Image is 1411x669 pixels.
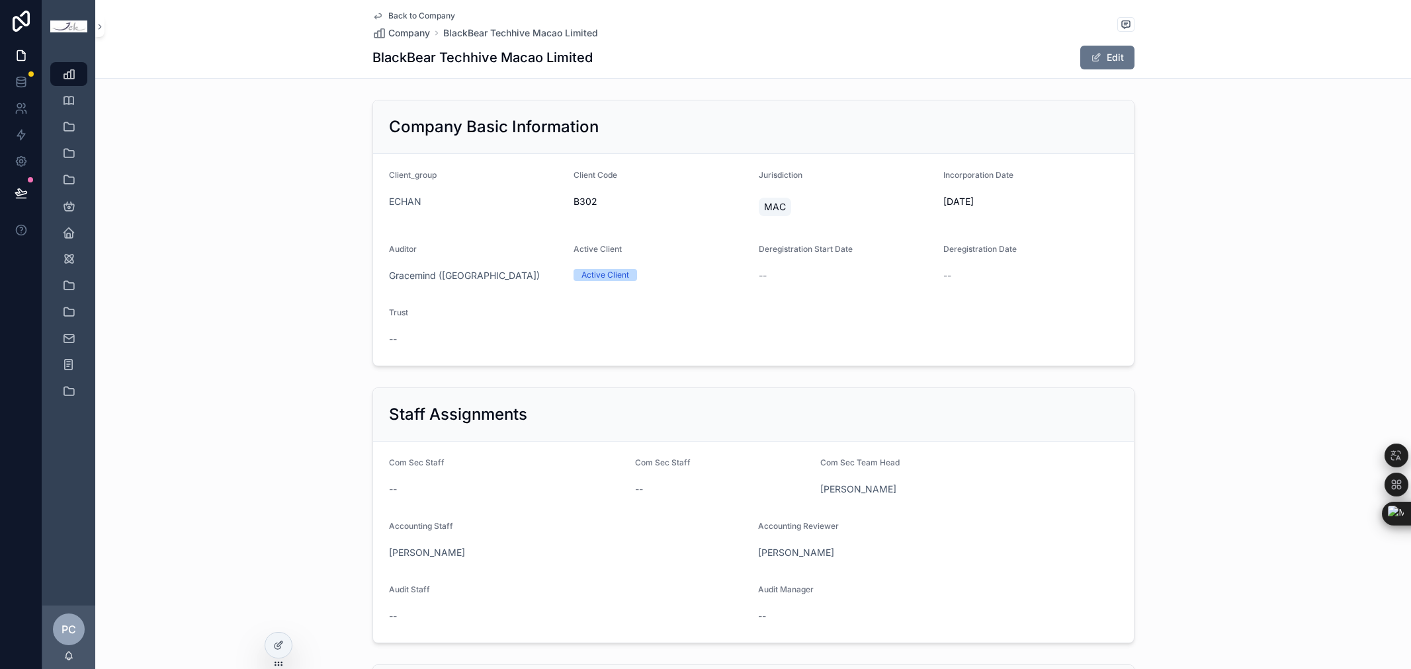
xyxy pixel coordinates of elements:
[943,244,1017,254] span: Deregistration Date
[372,26,430,40] a: Company
[574,170,617,180] span: Client Code
[443,26,598,40] a: BlackBear Techhive Macao Limited
[389,610,397,623] span: --
[389,244,417,254] span: Auditor
[388,26,430,40] span: Company
[389,307,408,317] span: Trust
[758,546,834,559] a: [PERSON_NAME]
[764,200,786,214] span: MAC
[42,53,95,420] div: scrollable content
[389,269,540,282] a: Gracemind ([GEOGRAPHIC_DATA])
[389,404,527,425] h2: Staff Assignments
[389,333,397,346] span: --
[389,170,437,180] span: Client_group
[389,195,421,208] a: ECHAN
[389,483,397,496] span: --
[943,269,951,282] span: --
[943,170,1013,180] span: Incorporation Date
[574,244,622,254] span: Active Client
[758,584,814,594] span: Audit Manager
[389,584,430,594] span: Audit Staff
[50,20,87,33] img: App logo
[759,269,767,282] span: --
[388,11,455,21] span: Back to Company
[62,621,76,637] span: PC
[389,116,599,138] h2: Company Basic Information
[758,521,839,531] span: Accounting Reviewer
[635,457,691,467] span: Com Sec Staff
[635,483,643,496] span: --
[758,610,766,623] span: --
[820,457,900,467] span: Com Sec Team Head
[759,170,802,180] span: Jurisdiction
[943,195,1118,208] span: [DATE]
[389,546,465,559] a: [PERSON_NAME]
[372,11,455,21] a: Back to Company
[581,269,629,281] div: Active Client
[389,457,445,467] span: Com Sec Staff
[1080,46,1134,69] button: Edit
[372,48,593,67] h1: BlackBear Techhive Macao Limited
[574,195,748,208] span: B302
[759,244,853,254] span: Deregistration Start Date
[389,521,453,531] span: Accounting Staff
[820,483,896,496] a: [PERSON_NAME]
